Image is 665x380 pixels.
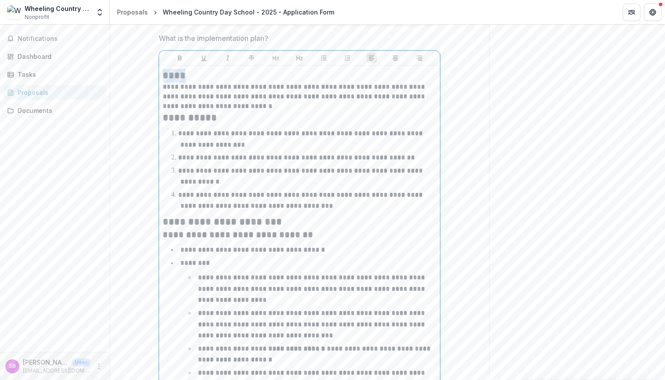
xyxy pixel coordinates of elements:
[318,53,329,63] button: Bullet List
[223,53,233,63] button: Italicize
[117,7,148,17] div: Proposals
[18,35,102,43] span: Notifications
[198,53,209,63] button: Underline
[4,85,106,100] a: Proposals
[390,53,401,63] button: Align Center
[246,53,257,63] button: Strike
[342,53,353,63] button: Ordered List
[175,53,185,63] button: Bold
[270,53,281,63] button: Heading 1
[18,106,99,115] div: Documents
[163,7,334,17] div: Wheeling Country Day School - 2025 - Application Form
[4,32,106,46] button: Notifications
[23,358,69,367] p: [PERSON_NAME]
[7,5,21,19] img: Wheeling Country Day School
[644,4,661,21] button: Get Help
[94,4,106,21] button: Open entity switcher
[4,67,106,82] a: Tasks
[113,6,338,18] nav: breadcrumb
[623,4,640,21] button: Partners
[18,88,99,97] div: Proposals
[72,358,90,366] p: User
[113,6,151,18] a: Proposals
[294,53,305,63] button: Heading 2
[159,33,268,43] p: What is the implementation plan?
[366,53,377,63] button: Align Left
[4,49,106,64] a: Dashboard
[94,361,104,372] button: More
[23,367,90,375] p: [EMAIL_ADDRESS][DOMAIN_NAME]
[25,4,90,13] div: Wheeling Country Day School
[25,13,49,21] span: Nonprofit
[18,52,99,61] div: Dashboard
[9,363,16,369] div: Sydney Burkle
[4,103,106,118] a: Documents
[414,53,425,63] button: Align Right
[18,70,99,79] div: Tasks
